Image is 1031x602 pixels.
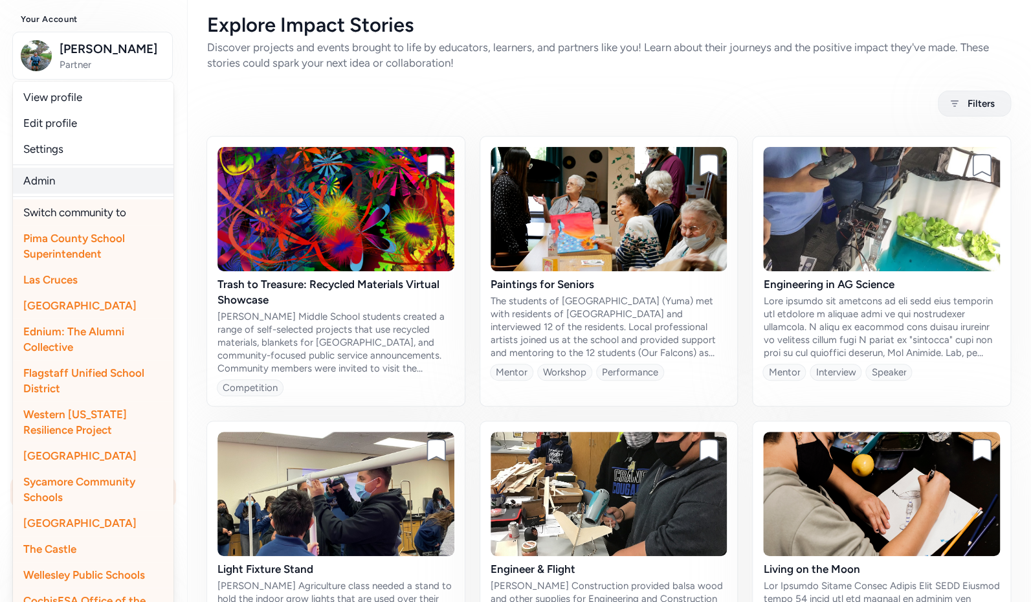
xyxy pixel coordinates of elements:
[491,147,727,271] img: R57M32QZRnufnFDqKbeQ
[871,366,906,379] div: Speaker
[10,447,176,475] a: Bookmarks
[10,286,176,315] a: View Conversations
[543,366,586,379] div: Workshop
[763,561,1000,577] div: Living on the Moon
[13,199,173,225] div: Switch community to
[223,381,278,394] div: Competition
[10,131,176,159] a: Respond to Invites1
[12,32,173,80] button: [PERSON_NAME]Partner
[23,299,137,312] span: [GEOGRAPHIC_DATA]
[217,561,454,577] div: Light Fixture Stand
[763,147,1000,271] img: vjPpu3nRLaeIqu7XWQOJ
[768,366,800,379] div: Mentor
[217,276,454,307] div: Trash to Treasure: Recycled Materials Virtual Showcase
[491,432,727,556] img: ndZJZ6wrSveDdFd8v9if
[217,432,454,556] img: 86PhGwfLRrusxFMksP8G
[23,232,125,260] span: Pima County School Superintendent
[763,432,1000,556] img: cOGYIGMTJm0C4DozSPX7
[496,366,527,379] div: Mentor
[10,255,176,284] a: See Past Activities
[23,325,124,353] span: Ednium: The Alumni Collective
[23,517,137,530] span: [GEOGRAPHIC_DATA]
[23,273,78,286] span: Las Cruces
[207,39,1010,71] div: Discover projects and events brought to life by educators, learners, and partners like you! Learn...
[10,100,176,128] a: Home
[10,416,176,444] a: Idea Hub
[815,366,856,379] div: Interview
[21,14,166,25] h3: Your Account
[763,276,1000,292] div: Engineering in AG Science
[13,110,173,136] a: Edit profile
[10,478,176,506] a: [Impact Stories]
[13,84,173,110] a: View profile
[217,147,454,271] img: yy8052qSHmDRH4zxlMvQ
[10,162,176,190] a: Create and Connect3
[13,136,173,162] a: Settings
[23,449,137,462] span: [GEOGRAPHIC_DATA]
[10,385,176,413] a: Opportunities
[491,276,727,292] div: Paintings for Seniors
[763,295,1000,359] div: Lore ipsumdo sit ametcons ad eli sedd eius temporin utl etdolore m aliquae admi ve qui nostrudexe...
[491,295,727,359] div: The students of [GEOGRAPHIC_DATA] (Yuma) met with residents of [GEOGRAPHIC_DATA] and interviewed ...
[217,310,454,375] div: [PERSON_NAME] Middle School students created a range of self-selected projects that use recycled ...
[23,408,127,436] span: Western [US_STATE] Resilience Project
[23,568,145,581] span: Wellesley Public Schools
[60,58,164,71] span: Partner
[968,96,995,111] span: Filters
[10,193,176,221] a: Close Activities
[207,14,1010,37] div: Explore Impact Stories
[491,561,727,577] div: Engineer & Flight
[23,542,76,555] span: The Castle
[13,168,173,194] a: Admin
[10,353,176,382] a: People
[602,366,658,379] div: Performance
[10,224,176,252] a: Share Impact3
[60,40,164,58] span: [PERSON_NAME]
[23,366,144,395] span: Flagstaff Unified School District
[23,475,135,504] span: Sycamore Community Schools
